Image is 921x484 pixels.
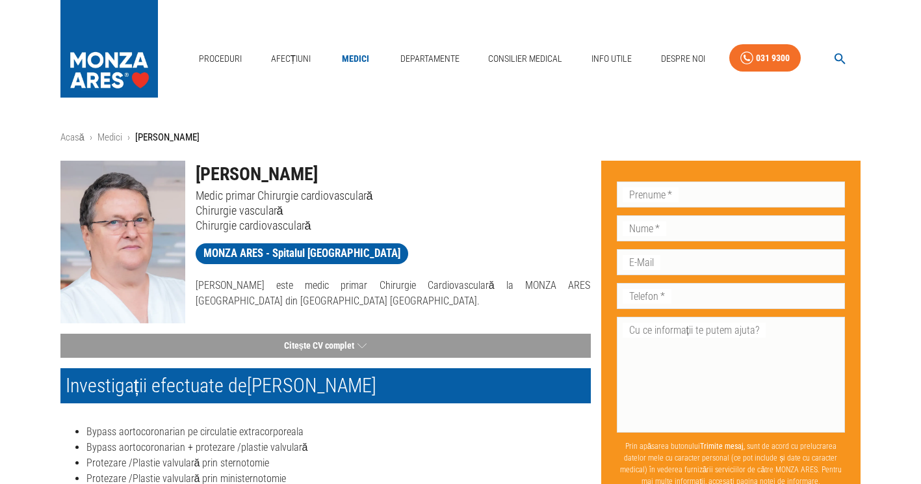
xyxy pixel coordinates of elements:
[196,245,408,262] span: MONZA ARES - Spitalul [GEOGRAPHIC_DATA]
[60,130,861,145] nav: breadcrumb
[86,440,591,455] li: Bypass aortocoronarian + protezare /plastie valvulară
[135,130,200,145] p: [PERSON_NAME]
[335,46,376,72] a: Medici
[756,50,790,66] div: 031 9300
[60,368,591,403] h2: Investigații efectuate de [PERSON_NAME]
[60,161,185,323] img: Dr. Călin Popa
[700,442,744,451] b: Trimite mesaj
[196,243,408,264] a: MONZA ARES - Spitalul [GEOGRAPHIC_DATA]
[86,424,591,440] li: Bypass aortocoronarian pe circulatie extracorporeala
[196,218,591,233] p: Chirurgie cardiovasculară
[196,161,591,188] h1: [PERSON_NAME]
[60,334,591,358] button: Citește CV complet
[127,130,130,145] li: ›
[586,46,637,72] a: Info Utile
[196,203,591,218] p: Chirurgie vasculară
[90,130,92,145] li: ›
[60,131,84,143] a: Acasă
[266,46,317,72] a: Afecțiuni
[483,46,567,72] a: Consilier Medical
[97,131,122,143] a: Medici
[194,46,247,72] a: Proceduri
[86,455,591,471] li: Protezare /Plastie valvulară prin sternotomie
[656,46,710,72] a: Despre Noi
[729,44,801,72] a: 031 9300
[395,46,465,72] a: Departamente
[196,278,591,309] p: [PERSON_NAME] este medic primar Chirurgie Cardiovasculară la MONZA ARES [GEOGRAPHIC_DATA] din [GE...
[196,188,591,203] p: Medic primar Chirurgie cardiovasculară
